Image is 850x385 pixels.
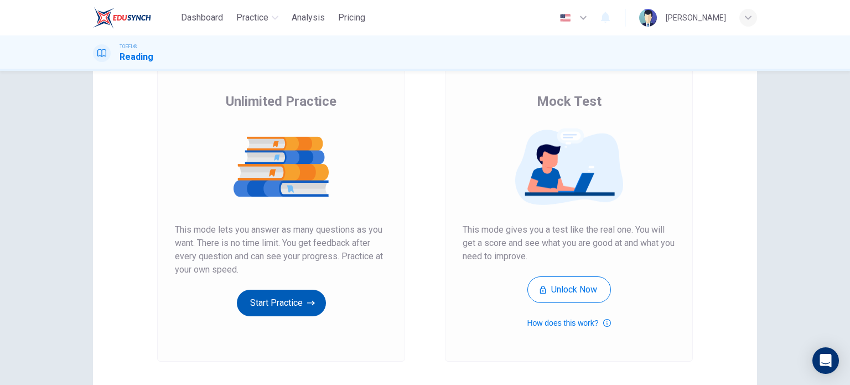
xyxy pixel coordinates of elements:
span: Practice [236,11,268,24]
button: Dashboard [177,8,227,28]
div: [PERSON_NAME] [666,11,726,24]
button: Practice [232,8,283,28]
img: EduSynch logo [93,7,151,29]
img: en [558,14,572,22]
span: Analysis [292,11,325,24]
span: Pricing [338,11,365,24]
span: Dashboard [181,11,223,24]
span: This mode lets you answer as many questions as you want. There is no time limit. You get feedback... [175,223,387,276]
span: TOEFL® [120,43,137,50]
button: Analysis [287,8,329,28]
img: Profile picture [639,9,657,27]
span: Mock Test [537,93,602,110]
span: This mode gives you a test like the real one. You will get a score and see what you are good at a... [463,223,675,263]
span: Unlimited Practice [226,93,336,110]
button: Start Practice [237,290,326,316]
div: Open Intercom Messenger [812,347,839,374]
h1: Reading [120,50,153,64]
button: Pricing [334,8,370,28]
a: EduSynch logo [93,7,177,29]
button: How does this work? [527,316,610,330]
button: Unlock Now [527,276,611,303]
